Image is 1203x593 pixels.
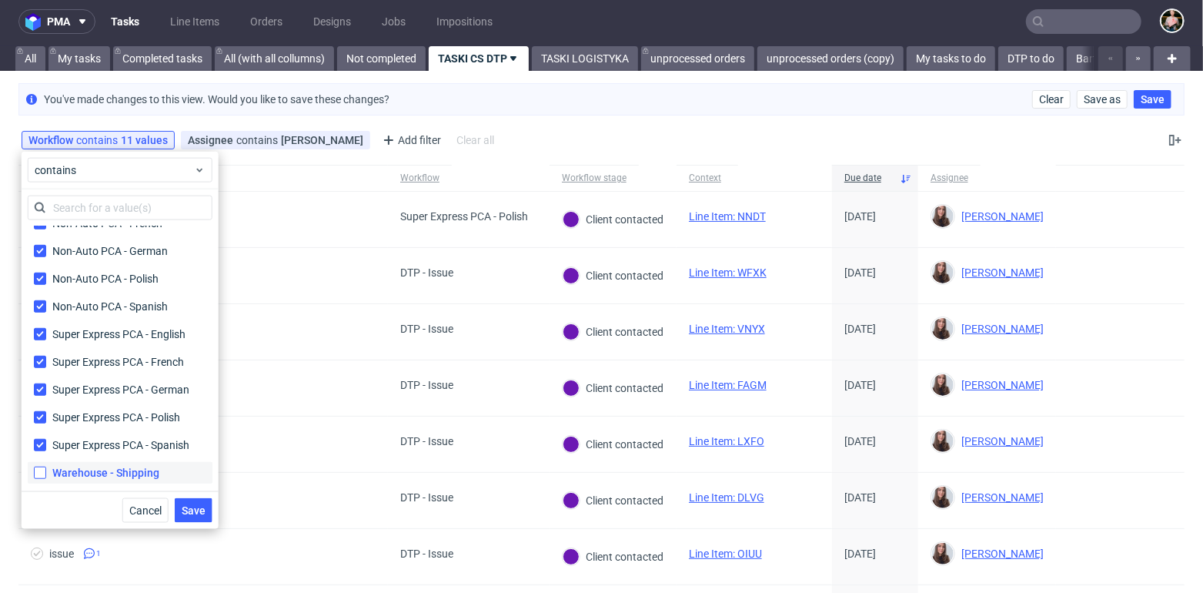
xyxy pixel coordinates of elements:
div: Non-Auto PCA - Polish [52,271,159,286]
div: DTP - Issue [400,323,453,335]
div: Warehouse - Shipping [52,465,159,481]
span: [DATE] [844,266,876,279]
div: Super Express PCA - German [52,382,189,397]
a: Line Item: LXFO [689,435,764,447]
a: unprocessed orders (copy) [757,46,904,71]
span: [PERSON_NAME] [955,210,1044,223]
span: Clear [1039,94,1064,105]
div: DTP - Issue [400,491,453,504]
button: Cancel [122,498,169,523]
img: logo [25,13,47,31]
span: [DATE] [844,548,876,560]
div: Super Express PCA - Spanish [52,437,189,453]
div: Workflow [400,172,439,184]
div: Non-Auto PCA - Spanish [52,299,168,314]
div: Add filter [376,128,444,152]
button: pma [18,9,95,34]
button: Save [175,498,212,523]
span: [DATE] [844,435,876,447]
div: DTP - Issue [400,266,453,279]
span: [PERSON_NAME] [955,548,1044,560]
div: issue [49,548,74,560]
span: pma [47,16,70,27]
span: contains [236,134,281,146]
div: DTP - Issue [400,379,453,391]
div: Client contacted [563,436,663,453]
a: Line Item: NNDT [689,210,766,223]
span: contains [76,134,121,146]
span: Assignee [188,134,236,146]
span: [DATE] [844,379,876,391]
a: TASKI CS DTP [429,46,529,71]
span: Save [182,505,206,516]
span: [DATE] [844,323,876,335]
a: Line Item: OIUU [689,548,762,560]
button: Save [1134,90,1171,109]
div: Non-Auto PCA - French [52,216,162,231]
a: TASKI LOGISTYKA [532,46,638,71]
span: [DATE] [844,491,876,504]
span: [PERSON_NAME] [955,435,1044,447]
span: [PERSON_NAME] [955,379,1044,391]
div: Client contacted [563,211,663,228]
a: Line Items [161,9,229,34]
a: Line Item: DLVG [689,491,764,504]
span: 1 [96,548,101,560]
div: Super Express PCA - Polish [52,410,180,425]
div: Context [689,172,726,184]
span: Save [1141,94,1165,105]
span: Save as [1084,94,1121,105]
span: contains [35,162,194,178]
div: Client contacted [563,492,663,509]
span: Workflow [28,134,76,146]
a: Line Item: WFXK [689,266,767,279]
img: Sandra Beśka [932,543,954,565]
span: Due date [844,172,894,185]
div: DTP - Issue [400,548,453,560]
img: Sandra Beśka [932,431,954,452]
button: Clear [1032,90,1071,109]
button: Save as [1077,90,1128,109]
a: Orders [241,9,292,34]
span: [PERSON_NAME] [955,266,1044,279]
a: My tasks to do [907,46,995,71]
div: Client contacted [563,323,663,340]
p: You've made changes to this view. Would you like to save these changes? [44,92,389,107]
span: [PERSON_NAME] [955,491,1044,504]
a: Completed tasks [113,46,212,71]
div: Client contacted [563,267,663,284]
a: DTP to do [998,46,1064,71]
div: [PERSON_NAME] [281,134,363,146]
a: Jobs [373,9,415,34]
img: Sandra Beśka [932,374,954,396]
div: Assignee [931,172,968,184]
a: My tasks [48,46,110,71]
img: Sandra Beśka [932,318,954,340]
img: Sandra Beśka [932,262,954,283]
span: [DATE] [844,210,876,223]
a: unprocessed orders [641,46,754,71]
a: Not completed [337,46,426,71]
input: Search for a value(s) [28,196,212,220]
div: Client contacted [563,380,663,397]
a: Line Item: VNYX [689,323,765,335]
div: 11 values [121,134,168,146]
span: Cancel [129,505,162,516]
a: All (with all collumns) [215,46,334,71]
div: Super Express PCA - Polish [400,210,528,223]
div: Super Express PCA - English [52,327,185,342]
a: All [15,46,45,71]
div: Clear all [453,129,497,151]
a: Designs [304,9,360,34]
a: Bartłomiej tasks to do [1067,46,1190,71]
a: Tasks [102,9,149,34]
img: Sandra Beśka [932,487,954,508]
div: Non-Auto PCA - German [52,243,168,259]
div: Workflow stage [562,172,627,184]
a: Impositions [427,9,502,34]
span: [PERSON_NAME] [955,323,1044,335]
img: Marta Tomaszewska [1161,10,1183,32]
div: Client contacted [563,548,663,565]
img: Sandra Beśka [932,206,954,227]
a: Line Item: FAGM [689,379,767,391]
